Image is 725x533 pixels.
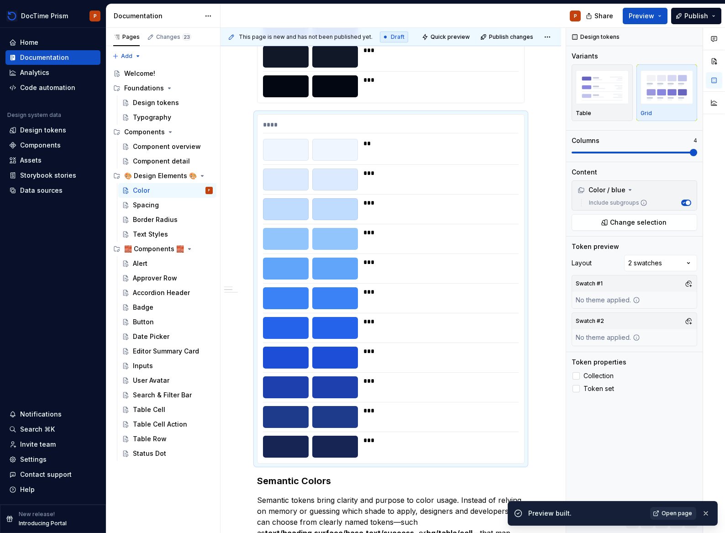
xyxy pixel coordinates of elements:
a: Code automation [5,80,100,95]
a: Editor Summary Card [118,344,216,359]
div: Documentation [20,53,69,62]
div: Invite team [20,440,56,449]
p: Table [576,110,591,117]
div: Search ⌘K [20,425,55,434]
a: Alert [118,256,216,271]
div: Changes [156,33,191,41]
div: Status Dot [133,449,166,458]
button: Help [5,482,100,497]
div: Data sources [20,186,63,195]
img: placeholder [641,70,693,104]
div: Assets [20,156,42,165]
a: Badge [118,300,216,315]
div: Component overview [133,142,201,151]
img: placeholder [576,70,629,104]
div: Storybook stories [20,171,76,180]
label: Include subgroups [585,199,647,206]
div: Table Cell Action [133,420,187,429]
div: Text Styles [133,230,168,239]
div: Design tokens [133,98,179,107]
div: Color / blue [578,185,625,195]
a: Date Picker [118,329,216,344]
span: This page is new and has not been published yet. [239,33,373,41]
a: Settings [5,452,100,467]
a: Analytics [5,65,100,80]
button: Notifications [5,407,100,422]
div: Columns [572,136,599,145]
div: 🎨 Design Elements 🎨 [110,169,216,183]
a: Button [118,315,216,329]
button: Contact support [5,467,100,482]
span: Open page [662,510,692,517]
a: Border Radius [118,212,216,227]
span: Collection [583,372,614,380]
div: 🎨 Design Elements 🎨 [124,171,197,180]
div: 🧱 Components 🧱 [124,244,184,253]
div: Foundations [124,84,164,93]
div: Token properties [572,358,626,367]
span: Add [121,53,132,60]
a: Open page [650,507,696,520]
div: Design system data [7,111,61,119]
button: placeholderGrid [636,64,698,121]
div: Alert [133,259,147,268]
strong: Semantic Colors [257,475,331,486]
button: Preview [623,8,667,24]
p: 4 [693,137,697,144]
a: Search & Filter Bar [118,388,216,402]
div: Contact support [20,470,72,479]
div: Button [133,317,154,327]
div: Components [124,127,165,137]
div: Documentation [114,11,200,21]
button: DocTime PrismP [2,6,104,26]
div: Date Picker [133,332,169,341]
div: Code automation [20,83,75,92]
div: Components [20,141,61,150]
div: Design tokens [20,126,66,135]
button: Publish changes [478,31,537,43]
a: Data sources [5,183,100,198]
button: Quick preview [419,31,474,43]
a: Welcome! [110,66,216,81]
span: Change selection [610,218,667,227]
div: Editor Summary Card [133,347,199,356]
a: Spacing [118,198,216,212]
div: Color [133,186,150,195]
span: Share [594,11,613,21]
div: 🧱 Components 🧱 [110,242,216,256]
button: Share [581,8,619,24]
span: Draft [391,33,405,41]
a: Typography [118,110,216,125]
a: Component overview [118,139,216,154]
a: Inputs [118,359,216,373]
a: Home [5,35,100,50]
button: Change selection [572,214,697,231]
div: Analytics [20,68,49,77]
div: Token preview [572,242,619,251]
div: Page tree [110,66,216,461]
span: 23 [182,33,191,41]
div: Components [110,125,216,139]
div: Typography [133,113,171,122]
div: Table Row [133,434,167,443]
a: Table Row [118,432,216,446]
div: P [94,12,97,20]
a: Text Styles [118,227,216,242]
p: New release! [19,511,55,518]
div: P [208,186,210,195]
a: Invite team [5,437,100,452]
p: Introducing Portal [19,520,67,527]
a: Component detail [118,154,216,169]
a: Status Dot [118,446,216,461]
div: Approver Row [133,274,177,283]
div: Accordion Header [133,288,190,297]
a: Table Cell Action [118,417,216,432]
div: Content [572,168,597,177]
div: Settings [20,455,47,464]
a: Storybook stories [5,168,100,183]
a: Components [5,138,100,153]
div: P [574,12,577,20]
span: Quick preview [431,33,470,41]
span: Publish [684,11,708,21]
div: Component detail [133,157,190,166]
